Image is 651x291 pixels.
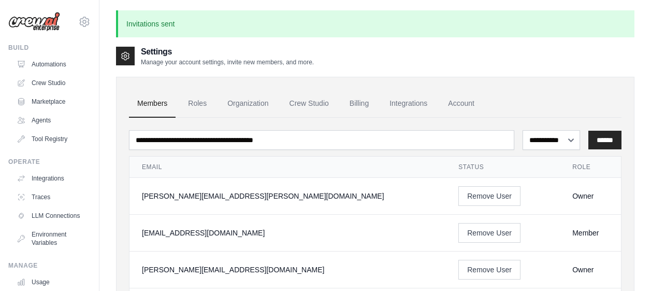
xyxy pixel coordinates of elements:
th: Role [560,157,621,178]
a: Agents [12,112,91,129]
p: Manage your account settings, invite new members, and more. [141,58,314,66]
h2: Settings [141,46,314,58]
a: LLM Connections [12,207,91,224]
div: Operate [8,158,91,166]
div: [EMAIL_ADDRESS][DOMAIN_NAME] [142,228,433,238]
img: Logo [8,12,60,32]
a: Usage [12,274,91,290]
p: Invitations sent [116,10,634,37]
button: Remove User [458,260,520,280]
div: [PERSON_NAME][EMAIL_ADDRESS][PERSON_NAME][DOMAIN_NAME] [142,191,433,201]
div: [PERSON_NAME][EMAIL_ADDRESS][DOMAIN_NAME] [142,265,433,275]
a: Tool Registry [12,131,91,147]
a: Billing [341,90,377,118]
a: Environment Variables [12,226,91,251]
a: Account [440,90,483,118]
a: Integrations [12,170,91,187]
a: Integrations [381,90,436,118]
button: Remove User [458,223,520,243]
div: Owner [572,191,609,201]
button: Remove User [458,186,520,206]
div: Manage [8,261,91,270]
th: Email [129,157,446,178]
a: Crew Studio [281,90,337,118]
a: Organization [219,90,277,118]
div: Owner [572,265,609,275]
a: Members [129,90,176,118]
div: Build [8,44,91,52]
a: Crew Studio [12,75,91,91]
a: Marketplace [12,93,91,110]
a: Roles [180,90,215,118]
a: Traces [12,189,91,205]
div: Member [572,228,609,238]
th: Status [446,157,560,178]
a: Automations [12,56,91,73]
